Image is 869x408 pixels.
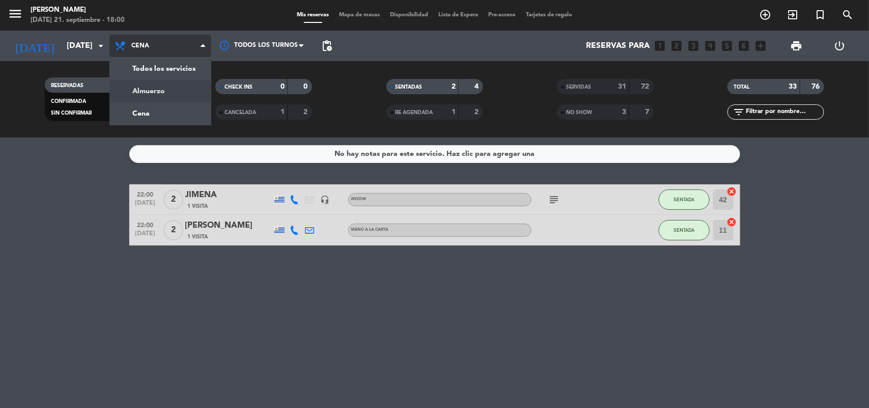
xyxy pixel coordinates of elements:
span: Lista de Espera [433,12,483,18]
i: looks_3 [687,39,700,52]
button: menu [8,6,23,25]
i: menu [8,6,23,21]
strong: 0 [281,83,285,90]
i: looks_6 [738,39,751,52]
strong: 1 [281,108,285,116]
span: TOTAL [734,85,749,90]
span: SERVIDAS [566,85,591,90]
i: looks_one [654,39,667,52]
strong: 76 [812,83,822,90]
span: 1 Visita [188,233,208,241]
span: SIN CONFIRMAR [51,111,92,116]
strong: 4 [474,83,481,90]
span: 22:00 [133,188,158,200]
span: print [790,40,802,52]
i: subject [548,194,560,206]
i: looks_two [670,39,684,52]
i: cancel [727,217,737,227]
span: pending_actions [321,40,333,52]
i: arrow_drop_down [95,40,107,52]
span: SENTADA [674,197,694,202]
a: Todos los servicios [110,58,211,80]
a: Almuerzo [110,80,211,102]
span: Disponibilidad [385,12,433,18]
button: SENTADA [659,220,710,240]
strong: 31 [618,83,626,90]
div: [PERSON_NAME] [31,5,125,15]
i: looks_5 [721,39,734,52]
div: LOG OUT [818,31,861,61]
div: No hay notas para este servicio. Haz clic para agregar una [334,148,535,160]
span: RESERVADAS [51,83,83,88]
input: Filtrar por nombre... [745,106,824,118]
i: add_circle_outline [759,9,771,21]
div: [DATE] 21. septiembre - 18:00 [31,15,125,25]
span: Tarjetas de regalo [521,12,577,18]
span: CHECK INS [225,85,253,90]
i: cancel [727,186,737,197]
span: CANCELADA [225,110,256,115]
span: 2 [163,220,183,240]
a: Cena [110,102,211,125]
span: [DATE] [133,230,158,242]
span: Mapa de mesas [334,12,385,18]
span: Cena [131,42,149,49]
span: Mis reservas [292,12,334,18]
span: CONFIRMADA [51,99,86,104]
span: MENÚ A LA CARTA [351,228,389,232]
span: Reservas para [586,41,650,51]
span: 2 [163,189,183,210]
span: [DATE] [133,200,158,211]
i: exit_to_app [787,9,799,21]
strong: 2 [474,108,481,116]
span: NO SHOW [566,110,592,115]
div: JIMENA [185,188,272,202]
strong: 2 [304,108,310,116]
span: SENTADA [674,227,694,233]
strong: 0 [304,83,310,90]
i: turned_in_not [814,9,826,21]
strong: 3 [622,108,626,116]
strong: 7 [645,108,651,116]
i: search [842,9,854,21]
span: RE AGENDADA [396,110,433,115]
strong: 1 [452,108,456,116]
i: [DATE] [8,35,62,57]
span: WOOW [351,197,367,201]
span: SENTADAS [396,85,423,90]
strong: 2 [452,83,456,90]
div: [PERSON_NAME] [185,219,272,232]
i: looks_4 [704,39,717,52]
strong: 72 [641,83,651,90]
span: Pre-acceso [483,12,521,18]
i: filter_list [733,106,745,118]
i: headset_mic [321,195,330,204]
i: add_box [754,39,768,52]
span: 22:00 [133,219,158,230]
button: SENTADA [659,189,710,210]
i: power_settings_new [833,40,846,52]
strong: 33 [789,83,797,90]
span: 1 Visita [188,202,208,210]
